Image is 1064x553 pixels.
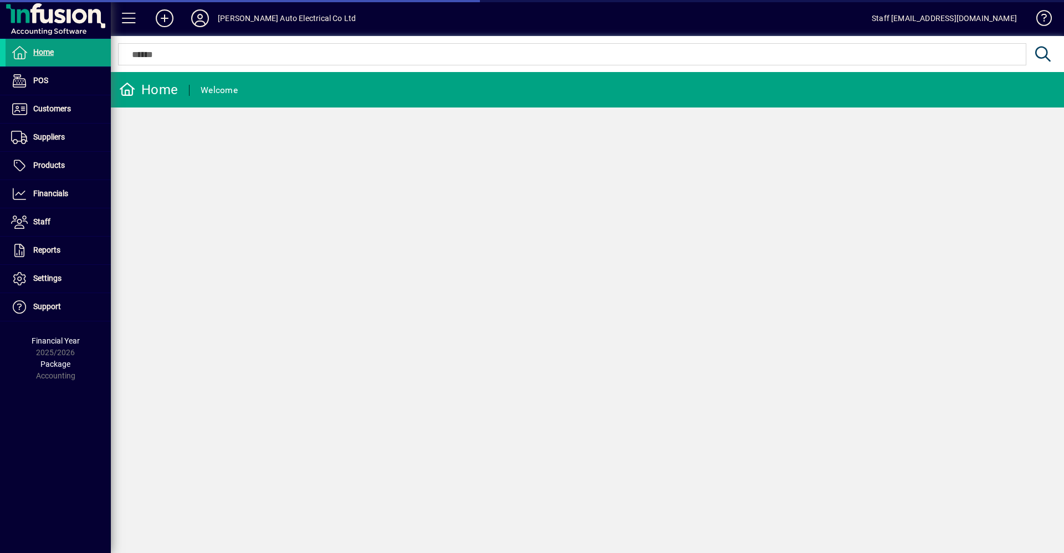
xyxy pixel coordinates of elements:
[218,9,356,27] div: [PERSON_NAME] Auto Electrical Co Ltd
[1028,2,1050,38] a: Knowledge Base
[6,124,111,151] a: Suppliers
[33,161,65,170] span: Products
[6,265,111,293] a: Settings
[6,237,111,264] a: Reports
[119,81,178,99] div: Home
[6,293,111,321] a: Support
[33,217,50,226] span: Staff
[33,48,54,57] span: Home
[33,189,68,198] span: Financials
[6,208,111,236] a: Staff
[6,180,111,208] a: Financials
[32,336,80,345] span: Financial Year
[182,8,218,28] button: Profile
[33,104,71,113] span: Customers
[33,274,62,283] span: Settings
[33,76,48,85] span: POS
[33,132,65,141] span: Suppliers
[147,8,182,28] button: Add
[33,302,61,311] span: Support
[6,95,111,123] a: Customers
[33,245,60,254] span: Reports
[40,360,70,368] span: Package
[201,81,238,99] div: Welcome
[6,67,111,95] a: POS
[872,9,1017,27] div: Staff [EMAIL_ADDRESS][DOMAIN_NAME]
[6,152,111,180] a: Products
